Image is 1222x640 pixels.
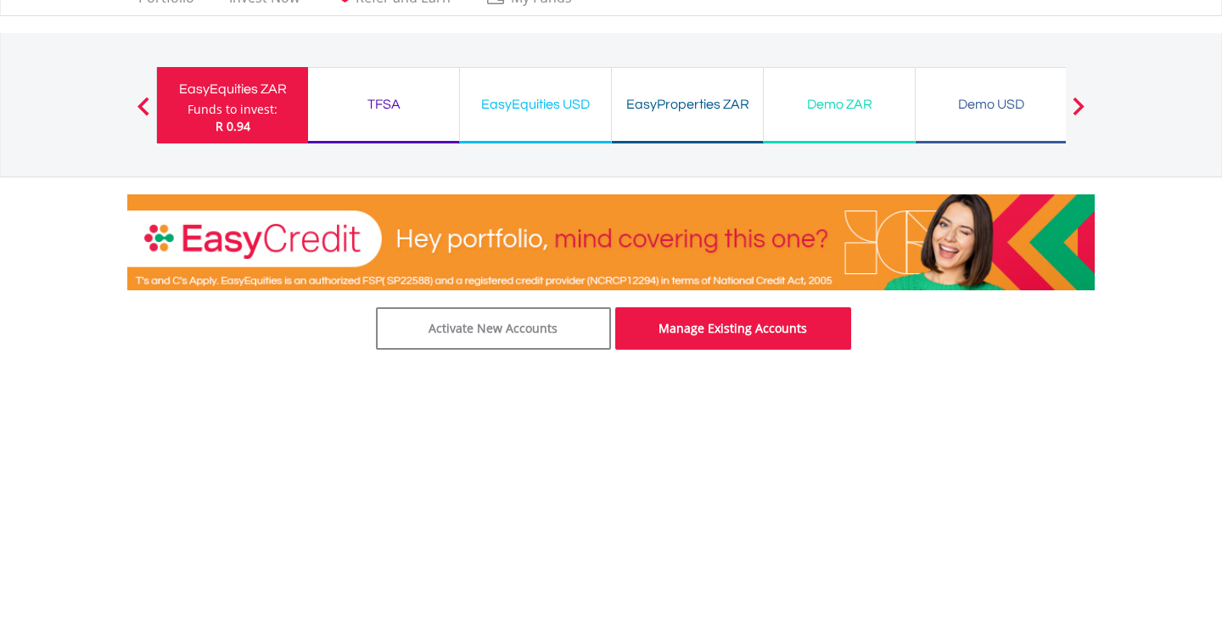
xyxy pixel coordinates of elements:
[615,307,851,350] a: Manage Existing Accounts
[127,194,1095,290] img: EasyCredit Promotion Banner
[774,93,905,116] div: Demo ZAR
[1062,105,1096,122] button: Next
[188,101,277,118] div: Funds to invest:
[376,307,612,350] a: Activate New Accounts
[318,93,449,116] div: TFSA
[926,93,1057,116] div: Demo USD
[622,93,753,116] div: EasyProperties ZAR
[167,77,298,101] div: EasyEquities ZAR
[216,118,250,134] span: R 0.94
[126,105,160,122] button: Previous
[470,93,601,116] div: EasyEquities USD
